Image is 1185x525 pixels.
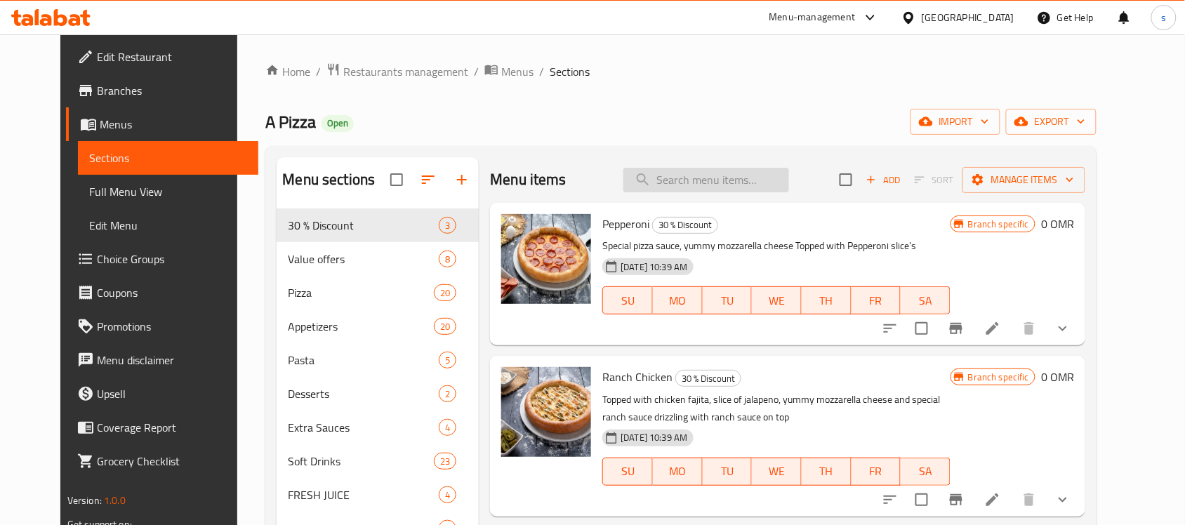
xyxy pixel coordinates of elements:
[439,219,456,232] span: 3
[864,172,902,188] span: Add
[277,276,479,310] div: Pizza20
[1054,491,1071,508] svg: Show Choices
[602,286,653,314] button: SU
[831,165,861,194] span: Select section
[78,141,258,175] a: Sections
[322,115,354,132] div: Open
[1046,483,1080,517] button: show more
[852,286,901,314] button: FR
[288,284,434,301] span: Pizza
[861,169,906,191] span: Add item
[1006,109,1097,135] button: export
[66,411,258,444] a: Coverage Report
[1041,367,1074,387] h6: 0 OMR
[288,453,434,470] div: Soft Drinks
[411,163,445,197] span: Sort sections
[602,458,653,486] button: SU
[757,291,796,311] span: WE
[939,483,973,517] button: Branch-specific-item
[658,461,697,481] span: MO
[906,291,945,311] span: SA
[277,377,479,411] div: Desserts2
[439,354,456,367] span: 5
[288,217,439,234] span: 30 % Discount
[66,40,258,74] a: Edit Restaurant
[501,214,591,304] img: Pepperoni
[66,343,258,377] a: Menu disclaimer
[316,63,321,80] li: /
[962,218,1035,231] span: Branch specific
[852,458,901,486] button: FR
[439,253,456,266] span: 8
[807,461,846,481] span: TH
[984,320,1001,337] a: Edit menu item
[434,453,456,470] div: items
[288,318,434,335] span: Appetizers
[474,63,479,80] li: /
[326,62,468,81] a: Restaurants management
[343,63,468,80] span: Restaurants management
[97,352,247,368] span: Menu disclaimer
[97,251,247,267] span: Choice Groups
[66,74,258,107] a: Branches
[653,217,717,233] span: 30 % Discount
[609,291,647,311] span: SU
[288,486,439,503] span: FRESH JUICE
[78,208,258,242] a: Edit Menu
[322,117,354,129] span: Open
[104,491,126,510] span: 1.0.0
[100,116,247,133] span: Menus
[277,208,479,242] div: 30 % Discount3
[265,106,316,138] span: A Pizza
[857,291,896,311] span: FR
[439,419,456,436] div: items
[857,461,896,481] span: FR
[66,242,258,276] a: Choice Groups
[676,371,741,387] span: 30 % Discount
[89,149,247,166] span: Sections
[265,63,310,80] a: Home
[984,491,1001,508] a: Edit menu item
[602,391,951,426] p: Topped with chicken fajita, slice of jalapeno, yummy mozzarella cheese and special ranch sauce dr...
[97,419,247,436] span: Coverage Report
[962,371,1035,384] span: Branch specific
[757,461,796,481] span: WE
[906,169,962,191] span: Select section first
[907,314,936,343] span: Select to update
[434,318,456,335] div: items
[78,175,258,208] a: Full Menu View
[435,286,456,300] span: 20
[66,107,258,141] a: Menus
[277,310,479,343] div: Appetizers20
[277,242,479,276] div: Value offers8
[911,109,1000,135] button: import
[658,291,697,311] span: MO
[873,483,907,517] button: sort-choices
[609,461,647,481] span: SU
[623,168,789,192] input: search
[615,431,693,444] span: [DATE] 10:39 AM
[288,385,439,402] span: Desserts
[501,63,534,80] span: Menus
[439,421,456,434] span: 4
[288,251,439,267] span: Value offers
[752,458,802,486] button: WE
[906,461,945,481] span: SA
[288,352,439,368] span: Pasta
[97,48,247,65] span: Edit Restaurant
[439,486,456,503] div: items
[615,260,693,274] span: [DATE] 10:39 AM
[66,444,258,478] a: Grocery Checklist
[89,183,247,200] span: Full Menu View
[1012,312,1046,345] button: delete
[288,419,439,436] span: Extra Sauces
[439,217,456,234] div: items
[265,62,1097,81] nav: breadcrumb
[807,291,846,311] span: TH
